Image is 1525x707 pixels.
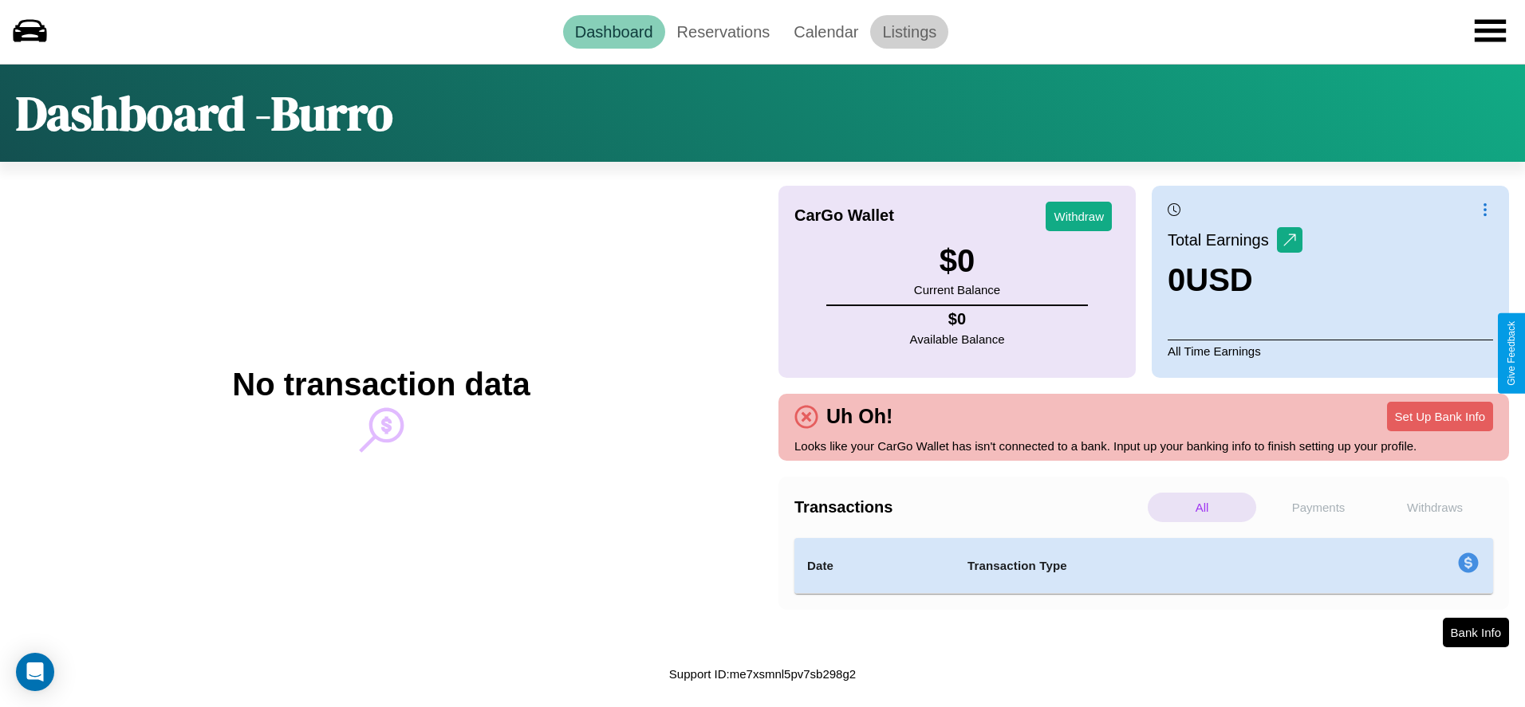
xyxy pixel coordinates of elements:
[1443,618,1509,647] button: Bank Info
[782,15,870,49] a: Calendar
[967,556,1328,575] h4: Transaction Type
[910,310,1005,328] h4: $ 0
[232,367,530,403] h2: No transaction data
[1381,493,1489,522] p: Withdraws
[1168,226,1277,254] p: Total Earnings
[914,279,1000,300] p: Current Balance
[16,81,393,146] h1: Dashboard - Burro
[669,663,856,685] p: Support ID: me7xsmnl5pv7sb298g2
[1264,493,1373,522] p: Payments
[914,243,1000,279] h3: $ 0
[910,328,1005,350] p: Available Balance
[818,405,900,428] h4: Uh Oh!
[16,653,54,691] div: Open Intercom Messenger
[794,435,1493,457] p: Looks like your CarGo Wallet has isn't connected to a bank. Input up your banking info to finish ...
[1387,402,1493,431] button: Set Up Bank Info
[870,15,948,49] a: Listings
[1168,262,1302,298] h3: 0 USD
[794,498,1144,517] h4: Transactions
[1148,493,1256,522] p: All
[807,556,942,575] h4: Date
[665,15,782,49] a: Reservations
[1168,340,1493,362] p: All Time Earnings
[794,538,1493,594] table: simple table
[1506,321,1517,386] div: Give Feedback
[563,15,665,49] a: Dashboard
[1046,202,1112,231] button: Withdraw
[794,206,894,225] h4: CarGo Wallet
